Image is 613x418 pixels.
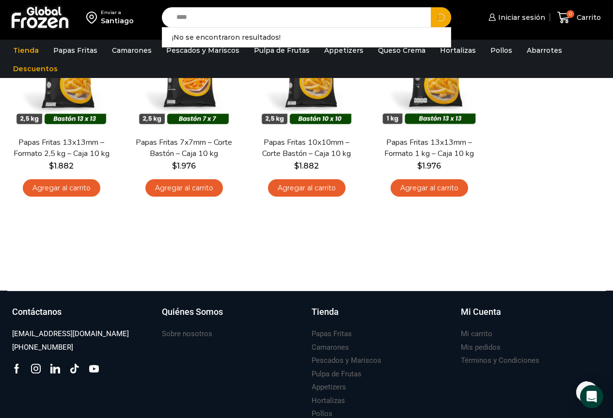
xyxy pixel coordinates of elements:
[145,179,223,197] a: Agregar al carrito: “Papas Fritas 7x7mm - Corte Bastón - Caja 10 kg”
[312,381,346,394] a: Appetizers
[461,327,492,341] a: Mi carrito
[461,342,501,353] h3: Mis pedidos
[258,137,355,159] a: Papas Fritas 10x10mm – Corte Bastón – Caja 10 kg
[12,342,73,353] h3: [PHONE_NUMBER]
[496,13,545,22] span: Iniciar sesión
[417,161,422,170] span: $
[161,41,244,60] a: Pescados y Mariscos
[522,41,567,60] a: Abarrotes
[431,7,451,28] button: Search button
[312,329,352,339] h3: Papas Fritas
[8,41,44,60] a: Tienda
[312,368,362,381] a: Pulpa de Frutas
[12,306,62,318] h3: Contáctanos
[162,306,223,318] h3: Quiénes Somos
[294,161,299,170] span: $
[319,41,368,60] a: Appetizers
[101,16,134,26] div: Santiago
[101,9,134,16] div: Enviar a
[12,327,129,341] a: [EMAIL_ADDRESS][DOMAIN_NAME]
[135,137,233,159] a: Papas Fritas 7x7mm – Corte Bastón – Caja 10 kg
[162,329,212,339] h3: Sobre nosotros
[172,161,196,170] bdi: 1.976
[86,9,101,26] img: address-field-icon.svg
[312,306,339,318] h3: Tienda
[461,341,501,354] a: Mis pedidos
[486,41,517,60] a: Pollos
[312,394,345,407] a: Hortalizas
[380,137,478,159] a: Papas Fritas 13x13mm – Formato 1 kg – Caja 10 kg
[12,329,129,339] h3: [EMAIL_ADDRESS][DOMAIN_NAME]
[13,137,110,159] a: Papas Fritas 13x13mm – Formato 2,5 kg – Caja 10 kg
[312,369,362,379] h3: Pulpa de Frutas
[172,161,177,170] span: $
[312,327,352,341] a: Papas Fritas
[312,382,346,392] h3: Appetizers
[566,10,574,18] span: 0
[8,60,63,78] a: Descuentos
[312,306,452,328] a: Tienda
[461,329,492,339] h3: Mi carrito
[49,161,54,170] span: $
[391,179,468,197] a: Agregar al carrito: “Papas Fritas 13x13mm - Formato 1 kg - Caja 10 kg”
[23,179,100,197] a: Agregar al carrito: “Papas Fritas 13x13mm - Formato 2,5 kg - Caja 10 kg”
[12,341,73,354] a: [PHONE_NUMBER]
[312,354,381,367] a: Pescados y Mariscos
[268,179,346,197] a: Agregar al carrito: “Papas Fritas 10x10mm - Corte Bastón - Caja 10 kg”
[580,385,603,408] div: Open Intercom Messenger
[574,13,601,22] span: Carrito
[162,327,212,341] a: Sobre nosotros
[461,356,539,366] h3: Términos y Condiciones
[48,41,102,60] a: Papas Fritas
[49,161,74,170] bdi: 1.882
[107,41,157,60] a: Camarones
[12,306,152,328] a: Contáctanos
[461,306,601,328] a: Mi Cuenta
[373,41,430,60] a: Queso Crema
[555,6,603,29] a: 0 Carrito
[461,306,501,318] h3: Mi Cuenta
[162,32,451,42] div: ¡No se encontraron resultados!
[312,342,349,353] h3: Camarones
[312,396,345,406] h3: Hortalizas
[417,161,441,170] bdi: 1.976
[162,306,302,328] a: Quiénes Somos
[461,354,539,367] a: Términos y Condiciones
[312,356,381,366] h3: Pescados y Mariscos
[312,341,349,354] a: Camarones
[249,41,314,60] a: Pulpa de Frutas
[486,8,545,27] a: Iniciar sesión
[435,41,481,60] a: Hortalizas
[294,161,319,170] bdi: 1.882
